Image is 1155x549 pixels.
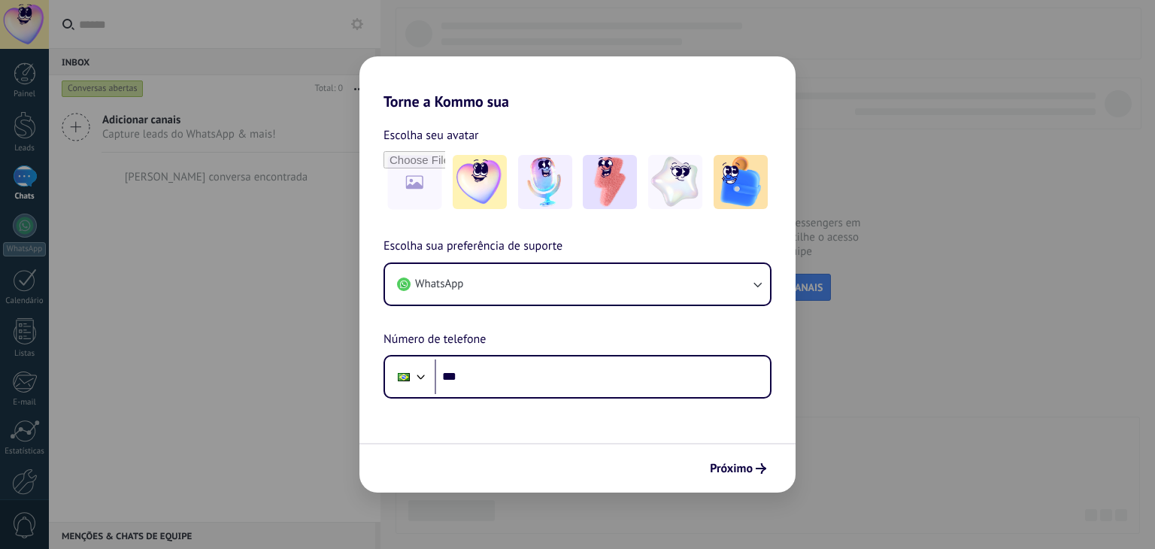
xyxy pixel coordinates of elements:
[518,155,572,209] img: -2.jpeg
[648,155,702,209] img: -4.jpeg
[385,264,770,305] button: WhatsApp
[383,126,479,145] span: Escolha seu avatar
[453,155,507,209] img: -1.jpeg
[714,155,768,209] img: -5.jpeg
[415,277,463,292] span: WhatsApp
[710,463,753,474] span: Próximo
[383,330,486,350] span: Número de telefone
[383,237,562,256] span: Escolha sua preferência de suporte
[703,456,773,481] button: Próximo
[359,56,796,111] h2: Torne a Kommo sua
[583,155,637,209] img: -3.jpeg
[390,361,418,393] div: Brazil: + 55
